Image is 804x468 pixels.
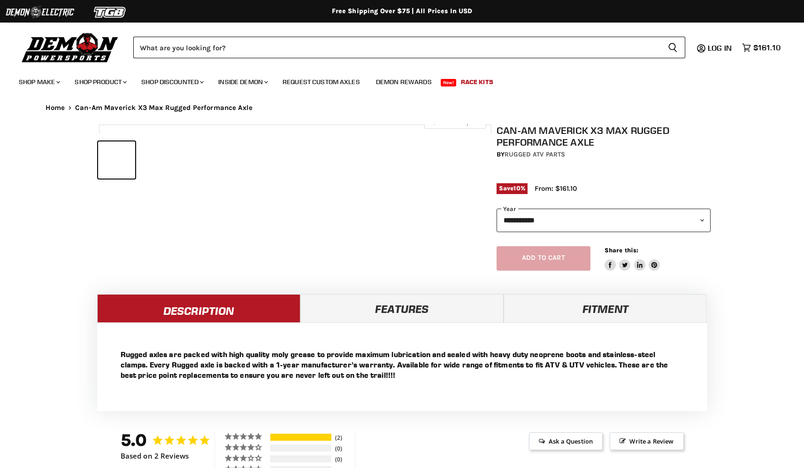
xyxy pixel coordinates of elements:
span: $161.10 [753,43,781,52]
span: Save % [497,183,528,194]
strong: 5.0 [121,430,147,450]
a: Race Kits [454,72,500,92]
aside: Share this: [605,246,660,271]
h1: Can-Am Maverick X3 Max Rugged Performance Axle [497,125,711,148]
div: 2 [333,434,352,442]
button: Can-Am Maverick X3 Max Rugged Performance Axle thumbnail [218,141,255,179]
button: Can-Am Maverick X3 Max Rugged Performance Axle thumbnail [298,141,335,179]
span: Based on 2 Reviews [121,452,189,460]
img: Demon Electric Logo 2 [5,3,75,21]
span: Ask a Question [529,432,603,450]
div: by [497,149,711,160]
img: Demon Powersports [19,31,122,64]
a: Shop Product [68,72,132,92]
a: Rugged ATV Parts [505,150,565,158]
a: Shop Make [12,72,66,92]
span: Write a Review [610,432,683,450]
div: Free Shipping Over $75 | All Prices In USD [27,7,778,16]
select: year [497,209,711,232]
div: 5-Star Ratings [270,434,331,441]
button: Can-Am Maverick X3 Max Rugged Performance Axle thumbnail [98,141,135,179]
button: Can-Am Maverick X3 Max Rugged Performance Axle thumbnail [178,141,215,179]
input: Search [133,37,660,58]
img: TGB Logo 2 [75,3,145,21]
a: Home [46,104,65,112]
button: Can-Am Maverick X3 Max Rugged Performance Axle thumbnail [258,141,295,179]
a: Demon Rewards [369,72,439,92]
ul: Main menu [12,69,778,92]
a: Request Custom Axles [276,72,367,92]
span: Can-Am Maverick X3 Max Rugged Performance Axle [75,104,253,112]
div: 100% [270,434,331,441]
form: Product [133,37,685,58]
span: 10 [513,185,520,192]
a: Shop Discounted [134,72,209,92]
a: Features [300,294,504,322]
a: $161.10 [737,41,785,55]
nav: Breadcrumbs [27,104,778,112]
span: Click to expand [429,118,481,125]
a: Fitment [504,294,707,322]
a: Log in [704,44,737,52]
span: Share this: [605,247,638,254]
button: Can-Am Maverick X3 Max Rugged Performance Axle thumbnail [138,141,175,179]
p: Rugged axles are packed with high quality moly grease to provide maximum lubrication and sealed w... [121,349,684,380]
a: Inside Demon [211,72,274,92]
a: Description [97,294,300,322]
span: Log in [708,43,732,53]
span: From: $161.10 [535,184,577,193]
span: New! [441,79,457,86]
div: 5 ★ [224,432,269,440]
button: Search [660,37,685,58]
